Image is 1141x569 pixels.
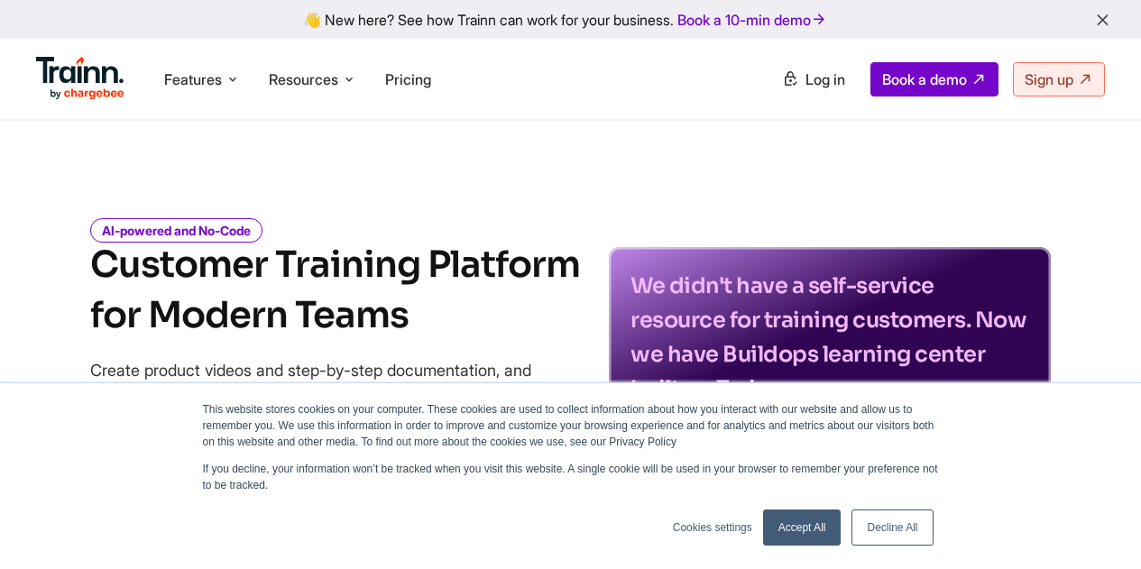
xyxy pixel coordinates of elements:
[1013,62,1105,96] a: Sign up
[630,269,1029,406] p: We didn't have a self-service resource for training customers. Now we have Buildops learning cent...
[882,70,967,88] span: Book a demo
[805,70,845,88] span: Log in
[90,357,568,436] p: Create product videos and step-by-step documentation, and launch your Knowledge Base or Academy —...
[1025,70,1073,88] span: Sign up
[203,461,939,493] p: If you decline, your information won’t be tracked when you visit this website. A single cookie wi...
[763,509,842,546] a: Accept All
[90,240,580,341] h1: Customer Training Platform for Modern Teams
[771,63,856,96] a: Log in
[385,70,431,88] a: Pricing
[673,519,752,536] a: Cookies settings
[870,62,998,96] a: Book a demo
[851,509,933,546] a: Decline All
[674,7,831,32] a: Book a 10-min demo
[11,11,1130,28] div: 👋 New here? See how Trainn can work for your business.
[203,401,939,450] p: This website stores cookies on your computer. These cookies are used to collect information about...
[164,69,222,89] span: Features
[269,69,338,89] span: Resources
[36,57,124,100] img: Trainn Logo
[90,218,262,243] i: AI-powered and No-Code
